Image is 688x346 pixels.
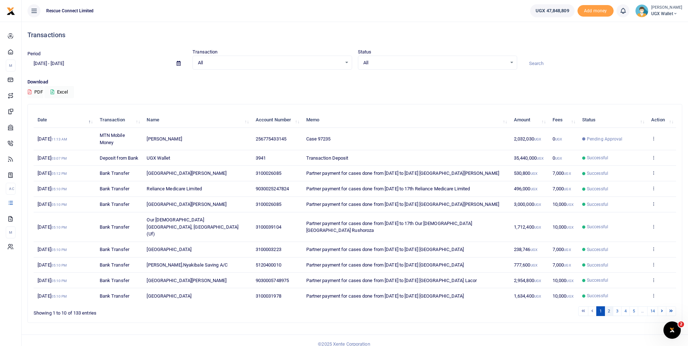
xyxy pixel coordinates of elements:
span: 7,000 [553,186,571,191]
span: [GEOGRAPHIC_DATA][PERSON_NAME] [147,170,226,176]
span: Partner payment for cases done from [DATE] to [DATE] [GEOGRAPHIC_DATA] [306,262,464,268]
small: UGX [534,137,541,141]
span: 530,800 [514,170,537,176]
span: 3100031978 [256,293,281,299]
small: UGX [555,156,562,160]
small: UGX [534,294,541,298]
span: Bank Transfer [100,186,129,191]
span: Bank Transfer [100,170,129,176]
small: UGX [531,172,537,176]
th: Fees: activate to sort column ascending [549,112,578,128]
th: Memo: activate to sort column ascending [302,112,510,128]
span: Deposit from Bank [100,155,139,161]
span: [DATE] [38,186,67,191]
h4: Transactions [27,31,682,39]
p: Download [27,78,682,86]
span: [DATE] [38,278,67,283]
li: M [6,226,16,238]
small: UGX [534,203,541,207]
small: UGX [531,187,537,191]
small: UGX [566,203,573,207]
span: Add money [577,5,614,17]
span: 10,000 [553,278,574,283]
span: 7,000 [553,247,571,252]
small: UGX [566,294,573,298]
small: UGX [537,156,544,160]
span: [GEOGRAPHIC_DATA][PERSON_NAME] [147,202,226,207]
span: 10,000 [553,224,574,230]
span: 0 [553,155,562,161]
a: 4 [621,306,630,316]
span: 10,000 [553,293,574,299]
span: Pending Approval [587,136,623,142]
span: Reliance Medicare Limited [147,186,202,191]
span: 1,634,400 [514,293,541,299]
span: Rescue Connect Limited [43,8,96,14]
small: UGX [564,263,571,267]
small: [PERSON_NAME] [651,5,682,11]
small: UGX [564,187,571,191]
th: Amount: activate to sort column ascending [510,112,549,128]
span: UGX Wallet [147,155,170,161]
small: 05:10 PM [51,279,67,283]
span: 2,954,800 [514,278,541,283]
label: Period [27,50,41,57]
span: [DATE] [38,262,67,268]
a: 1 [596,306,605,316]
th: Action: activate to sort column ascending [647,112,676,128]
span: 2,032,030 [514,136,541,142]
span: 3941 [256,155,266,161]
span: 9030025247824 [256,186,289,191]
small: 05:10 PM [51,248,67,252]
th: Account Number: activate to sort column ascending [252,112,302,128]
span: Bank Transfer [100,262,129,268]
span: Bank Transfer [100,224,129,230]
span: Partner payment for cases done from [DATE] to [DATE] [GEOGRAPHIC_DATA] Lacor [306,278,477,283]
a: logo-small logo-large logo-large [7,8,15,13]
span: Partner payment for cases done from [DATE] to [DATE] [GEOGRAPHIC_DATA] [306,293,464,299]
span: 256775433145 [256,136,286,142]
span: 0 [553,136,562,142]
span: [DATE] [38,155,67,161]
span: 777,600 [514,262,537,268]
label: Status [358,48,372,56]
span: Successful [587,224,608,230]
span: Partner payment for cases done from [DATE] to 17th Our [DEMOGRAPHIC_DATA][GEOGRAPHIC_DATA] Rushoroza [306,221,472,233]
span: 7,000 [553,170,571,176]
span: All [363,59,507,66]
button: PDF [27,86,43,98]
span: [GEOGRAPHIC_DATA] [147,247,191,252]
span: [PERSON_NAME] [147,136,182,142]
li: Wallet ballance [527,4,577,17]
span: 7,000 [553,262,571,268]
span: Bank Transfer [100,247,129,252]
th: Date: activate to sort column descending [34,112,95,128]
a: 2 [605,306,613,316]
span: 1,712,400 [514,224,541,230]
iframe: Intercom live chat [663,321,681,339]
small: UGX [534,279,541,283]
span: 9030005748975 [256,278,289,283]
span: [GEOGRAPHIC_DATA][PERSON_NAME] [147,278,226,283]
a: 3 [613,306,622,316]
small: UGX [566,225,573,229]
small: UGX [531,248,537,252]
span: Successful [587,201,608,208]
span: Successful [587,262,608,268]
th: Name: activate to sort column ascending [143,112,251,128]
span: UGX 47,848,809 [536,7,569,14]
span: Case 97235 [306,136,331,142]
span: 238,746 [514,247,537,252]
span: Bank Transfer [100,202,129,207]
th: Transaction: activate to sort column ascending [95,112,143,128]
span: Successful [587,170,608,177]
span: 3100026085 [256,170,281,176]
span: 5120400010 [256,262,281,268]
li: Ac [6,183,16,195]
span: Successful [587,246,608,253]
small: 05:10 PM [51,225,67,229]
div: Showing 1 to 10 of 133 entries [34,306,298,317]
span: [DATE] [38,202,67,207]
small: 05:10 PM [51,203,67,207]
span: 496,000 [514,186,537,191]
